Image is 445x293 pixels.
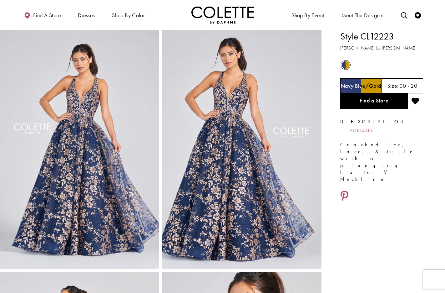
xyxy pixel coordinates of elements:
[340,30,423,43] h1: Style CL12223
[399,83,417,89] h5: 00 - 20
[76,6,97,24] span: Dresses
[341,83,381,89] h5: Chosen color
[399,6,409,24] a: Toggle search
[112,12,145,18] span: Shop by color
[340,117,404,126] a: Description
[407,93,423,109] button: Add to wishlist
[162,30,321,269] video: Style CL12223 Colette by Daphne #1 autoplay loop mute video
[291,12,324,18] span: Shop By Event
[340,141,423,183] div: Cracked ice, lace, & tulle with a plunging halter V-Neckline
[413,6,422,24] a: Check Wishlist
[290,6,326,24] span: Shop By Event
[340,59,423,71] div: Product color controls state depends on size chosen
[33,12,61,18] span: Find a store
[350,126,373,135] a: Attributes
[340,93,407,109] a: Find a Store
[340,44,423,52] h3: [PERSON_NAME] by [PERSON_NAME]
[191,6,254,24] a: Visit Home Page
[78,12,95,18] span: Dresses
[23,6,63,24] a: Find a store
[340,60,351,71] div: Navy Blue/Gold
[340,191,349,202] a: Share using Pinterest - Opens in new tab
[110,6,146,24] span: Shop by color
[387,82,398,89] span: Size:
[191,6,254,24] img: Colette by Daphne
[340,6,386,24] a: Meet the designer
[341,12,384,18] span: Meet the designer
